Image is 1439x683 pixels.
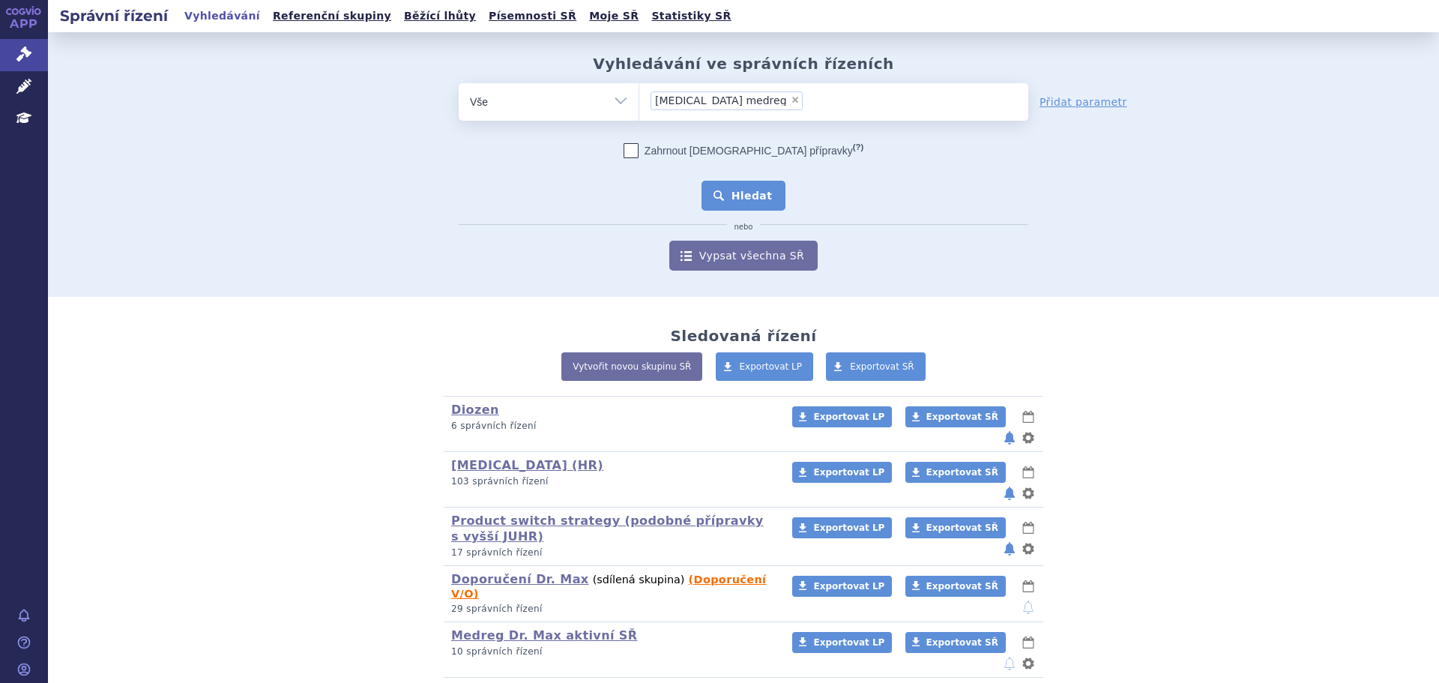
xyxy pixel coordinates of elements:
[813,412,884,422] span: Exportovat LP
[813,523,884,533] span: Exportovat LP
[1002,655,1017,673] button: notifikace
[1021,634,1036,652] button: lhůty
[926,467,998,478] span: Exportovat SŘ
[792,576,892,597] a: Exportovat LP
[451,458,603,472] a: [MEDICAL_DATA] (HR)
[585,6,643,26] a: Moje SŘ
[905,406,1006,427] a: Exportovat SŘ
[1021,408,1036,426] button: lhůty
[451,403,499,417] a: Diozen
[853,142,863,152] abbr: (?)
[268,6,396,26] a: Referenční skupiny
[792,406,892,427] a: Exportovat LP
[905,632,1006,653] a: Exportovat SŘ
[813,581,884,592] span: Exportovat LP
[905,462,1006,483] a: Exportovat SŘ
[792,462,892,483] a: Exportovat LP
[792,632,892,653] a: Exportovat LP
[484,6,581,26] a: Písemnosti SŘ
[1021,484,1036,502] button: nastavení
[807,91,949,109] input: [MEDICAL_DATA] medreg
[926,637,998,648] span: Exportovat SŘ
[1040,94,1127,109] a: Přidat parametr
[399,6,480,26] a: Běžící lhůty
[791,95,800,104] span: ×
[593,55,894,73] h2: Vyhledávání ve správních řízeních
[926,523,998,533] span: Exportovat SŘ
[451,646,773,658] p: 10 správních řízení
[1021,655,1036,673] button: nastavení
[48,5,180,26] h2: Správní řízení
[1021,598,1036,616] button: notifikace
[1002,484,1017,502] button: notifikace
[905,517,1006,538] a: Exportovat SŘ
[740,361,803,372] span: Exportovat LP
[593,574,685,586] span: (sdílená skupina)
[451,628,637,643] a: Medreg Dr. Max aktivní SŘ
[926,412,998,422] span: Exportovat SŘ
[451,475,773,488] p: 103 správních řízení
[702,181,786,211] button: Hledat
[624,143,863,158] label: Zahrnout [DEMOGRAPHIC_DATA] přípravky
[451,420,773,433] p: 6 správních řízení
[1021,519,1036,537] button: lhůty
[451,547,773,559] p: 17 správních řízení
[669,241,818,271] a: Vypsat všechna SŘ
[451,514,764,544] a: Product switch strategy (podobné přípravky s vyšší JUHR)
[926,581,998,592] span: Exportovat SŘ
[850,361,914,372] span: Exportovat SŘ
[1002,540,1017,558] button: notifikace
[826,352,926,381] a: Exportovat SŘ
[1021,463,1036,481] button: lhůty
[813,637,884,648] span: Exportovat LP
[647,6,735,26] a: Statistiky SŘ
[451,572,589,586] a: Doporučení Dr. Max
[670,327,816,345] h2: Sledovaná řízení
[180,6,265,26] a: Vyhledávání
[1021,577,1036,595] button: lhůty
[1021,429,1036,447] button: nastavení
[1021,540,1036,558] button: nastavení
[716,352,814,381] a: Exportovat LP
[905,576,1006,597] a: Exportovat SŘ
[792,517,892,538] a: Exportovat LP
[451,603,773,616] p: 29 správních řízení
[1002,429,1017,447] button: notifikace
[561,352,702,381] a: Vytvořit novou skupinu SŘ
[655,95,787,106] span: [MEDICAL_DATA] medreg
[813,467,884,478] span: Exportovat LP
[727,223,761,232] i: nebo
